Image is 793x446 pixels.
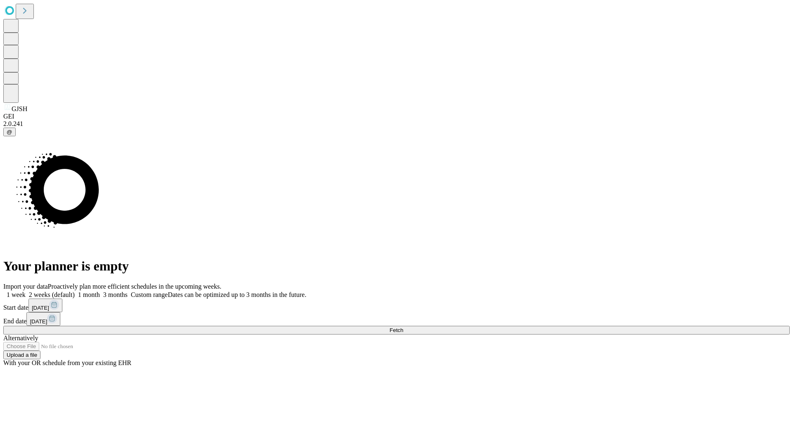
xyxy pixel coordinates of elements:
span: 2 weeks (default) [29,291,75,298]
span: GJSH [12,105,27,112]
span: [DATE] [30,318,47,325]
span: Import your data [3,283,48,290]
span: 1 week [7,291,26,298]
h1: Your planner is empty [3,259,790,274]
span: @ [7,129,12,135]
span: With your OR schedule from your existing EHR [3,359,131,366]
div: GEI [3,113,790,120]
button: [DATE] [26,312,60,326]
button: Upload a file [3,351,40,359]
div: 2.0.241 [3,120,790,128]
span: Proactively plan more efficient schedules in the upcoming weeks. [48,283,221,290]
span: Dates can be optimized up to 3 months in the future. [168,291,306,298]
div: Start date [3,299,790,312]
span: Fetch [389,327,403,333]
button: Fetch [3,326,790,334]
div: End date [3,312,790,326]
button: [DATE] [28,299,62,312]
span: 1 month [78,291,100,298]
span: Custom range [131,291,168,298]
button: @ [3,128,16,136]
span: 3 months [103,291,128,298]
span: Alternatively [3,334,38,342]
span: [DATE] [32,305,49,311]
